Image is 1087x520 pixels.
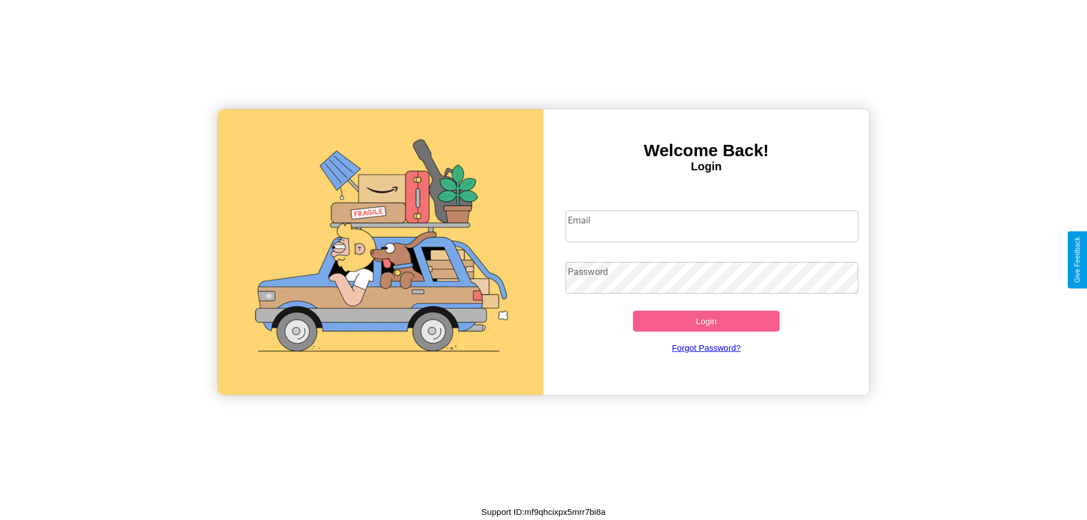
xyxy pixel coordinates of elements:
[481,504,605,519] p: Support ID: mf9qhcixpx5mrr7bi8a
[543,141,869,160] h3: Welcome Back!
[218,109,543,395] img: gif
[1073,237,1081,283] div: Give Feedback
[560,332,853,364] a: Forgot Password?
[543,160,869,173] h4: Login
[633,311,780,332] button: Login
